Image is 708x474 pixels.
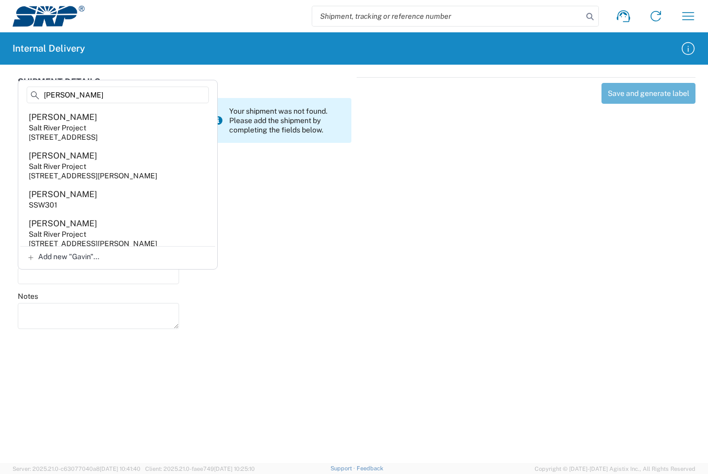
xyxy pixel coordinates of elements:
a: Feedback [357,465,383,471]
div: [PERSON_NAME] [29,150,97,162]
div: SHIPMENT DETAILS [18,77,351,98]
input: Shipment, tracking or reference number [312,6,583,26]
span: Client: 2025.21.0-faee749 [145,466,255,472]
label: Notes [18,291,38,301]
div: Salt River Project [29,162,86,171]
div: [PERSON_NAME] [29,112,97,123]
div: Salt River Project [29,123,86,132]
span: Copyright © [DATE]-[DATE] Agistix Inc., All Rights Reserved [535,464,695,473]
div: [PERSON_NAME] [29,218,97,229]
span: Your shipment was not found. Please add the shipment by completing the fields below. [229,106,343,135]
span: Add new "Gavin"... [38,252,99,261]
div: [STREET_ADDRESS][PERSON_NAME] [29,239,157,248]
a: Support [331,465,357,471]
div: [STREET_ADDRESS] [29,132,98,142]
div: [STREET_ADDRESS][PERSON_NAME] [29,171,157,180]
div: Salt River Project [29,229,86,239]
span: Server: 2025.21.0-c63077040a8 [13,466,140,472]
span: [DATE] 10:41:40 [100,466,140,472]
div: [PERSON_NAME] [29,189,97,200]
img: srp [13,6,85,27]
div: SSW301 [29,200,57,210]
h2: Internal Delivery [13,42,85,55]
span: [DATE] 10:25:10 [214,466,255,472]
